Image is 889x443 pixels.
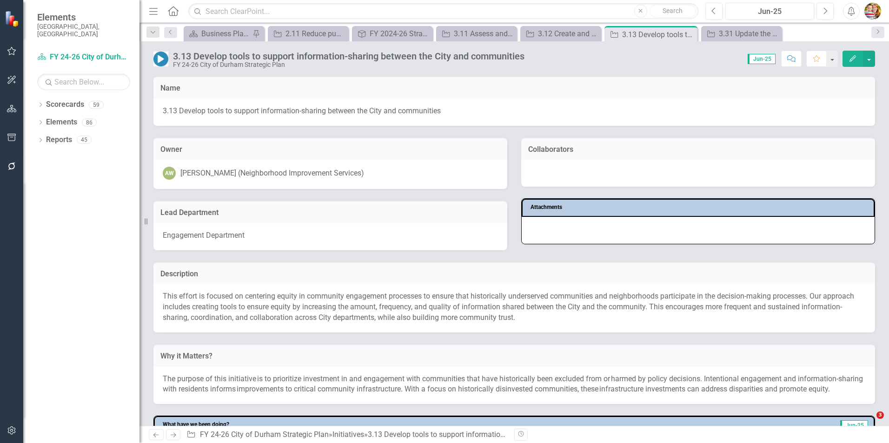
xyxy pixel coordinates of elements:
div: FY 24-26 City of Durham Strategic Plan [173,61,524,68]
div: The purpose of this initiative is to prioritize investment in and engagement with communities tha... [163,374,866,395]
div: 86 [82,118,97,126]
div: Jun-25 [729,6,811,17]
button: Jun-25 [725,3,814,20]
span: 3.13 Develop tools to support information-sharing between the City and communities [163,106,866,117]
a: Reports [46,135,72,145]
div: 3.13 Develop tools to support information-sharing between the City and communities [622,29,695,40]
a: 3.11 Assess and build innovative pathways that facilitate equitable community engagement [438,28,514,39]
span: Search [663,7,683,14]
div: 3.11 Assess and build innovative pathways that facilitate equitable community engagement [454,28,514,39]
a: FY 2024-26 Strategic Plan [354,28,430,39]
iframe: Intercom live chat [857,411,880,434]
img: ClearPoint Strategy [5,11,21,27]
h3: Owner [160,145,500,154]
div: FY 2024-26 Strategic Plan [370,28,430,39]
a: Scorecards [46,99,84,110]
img: In Progress [153,52,168,66]
a: 3.12 Create and amplify youth leadership and decision-making in local government and throughout [... [523,28,598,39]
input: Search Below... [37,74,130,90]
span: Elements [37,12,130,23]
div: Business Plan Status Update [201,28,250,39]
h3: Why it Matters? [160,352,868,360]
a: Elements [46,117,77,128]
h3: Attachments [531,204,869,210]
span: 3 [876,411,884,419]
span: Engagement Department [163,231,245,240]
div: AW [163,167,176,180]
p: This effort is focused on centering equity in community engagement processes to ensure that histo... [163,291,866,323]
h3: Name [160,84,868,92]
div: [PERSON_NAME] (Neighborhood Improvement Services) [180,168,364,179]
a: Initiatives [332,430,364,439]
a: 3.31 Update the current Park System Plan to review DPR services and accessibility [703,28,779,39]
span: Jun-25 [840,420,868,430]
a: 2.11 Reduce public safety interactions with and improve outcomes for familiar neighbors [270,28,346,39]
img: Shari Metcalfe [864,3,881,20]
h3: What have we been doing? [163,422,656,428]
div: 3.13 Develop tools to support information-sharing between the City and communities [368,430,646,439]
div: 3.31 Update the current Park System Plan to review DPR services and accessibility [719,28,779,39]
h3: Collaborators [528,145,868,154]
div: » » [186,430,507,440]
div: 3.12 Create and amplify youth leadership and decision-making in local government and throughout [... [538,28,598,39]
div: 3.13 Develop tools to support information-sharing between the City and communities [173,51,524,61]
div: 2.11 Reduce public safety interactions with and improve outcomes for familiar neighbors [285,28,346,39]
div: 59 [89,101,104,109]
div: 45 [77,136,92,144]
a: FY 24-26 City of Durham Strategic Plan [200,430,329,439]
a: Business Plan Status Update [186,28,250,39]
h3: Lead Department [160,208,500,217]
span: Jun-25 [748,54,776,64]
small: [GEOGRAPHIC_DATA], [GEOGRAPHIC_DATA] [37,23,130,38]
button: Search [650,5,696,18]
a: FY 24-26 City of Durham Strategic Plan [37,52,130,63]
input: Search ClearPoint... [188,3,698,20]
h3: Description [160,270,868,278]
